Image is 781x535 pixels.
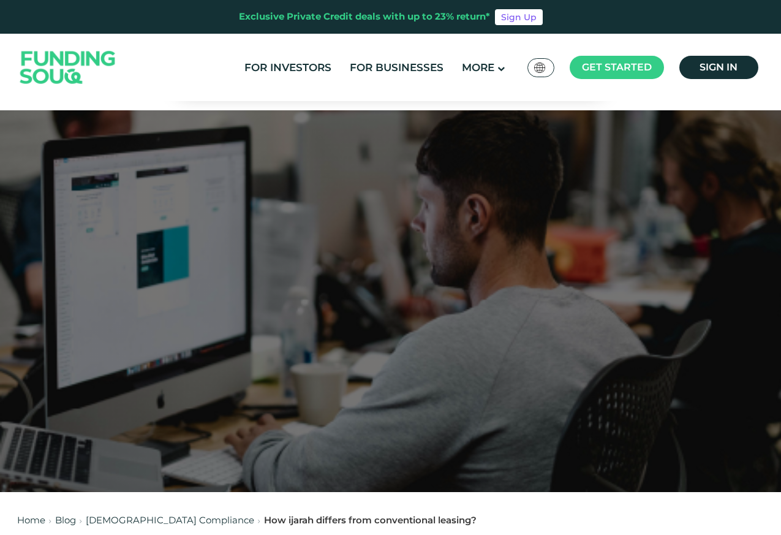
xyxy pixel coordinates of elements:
[241,58,334,78] a: For Investors
[700,61,738,73] span: Sign in
[462,61,494,74] span: More
[347,58,447,78] a: For Businesses
[86,514,254,526] a: [DEMOGRAPHIC_DATA] Compliance
[534,63,545,73] img: SA Flag
[8,37,128,99] img: Logo
[264,514,477,528] div: How ijarah differs from conventional leasing?
[55,514,76,526] a: Blog
[495,9,543,25] a: Sign Up
[239,10,490,24] div: Exclusive Private Credit deals with up to 23% return*
[17,514,45,526] a: Home
[582,61,652,73] span: Get started
[679,56,758,79] a: Sign in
